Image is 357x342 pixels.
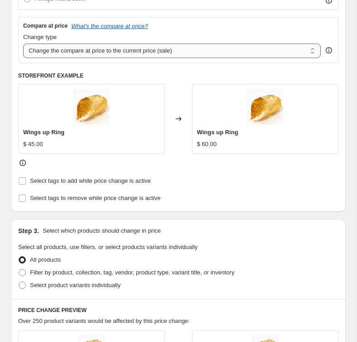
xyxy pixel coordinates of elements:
[18,318,190,324] span: Over 250 product variants would be affected by this price change:
[197,129,238,136] span: Wings up Ring
[30,269,234,276] span: Filter by product, collection, tag, vendor, product type, variant title, or inventory
[30,282,120,288] span: Select product variants individually
[18,307,338,314] h6: PRICE CHANGE PREVIEW
[30,195,161,201] span: Select tags to remove while price change is active
[43,226,161,235] p: Select which products should change in price
[18,226,39,235] h2: Step 3.
[71,23,148,29] button: What's the compare at price?
[30,177,151,184] span: Select tags to add while price change is active
[23,140,43,149] div: $ 45.00
[324,46,333,55] div: help
[18,244,198,250] span: Select all products, use filters, or select products variants individually
[73,89,109,125] img: WingsupRing1_80x.jpg
[18,72,338,79] h6: STOREFRONT EXAMPLE
[197,140,217,149] div: $ 60.00
[247,89,283,125] img: WingsupRing1_80x.jpg
[30,256,61,263] span: All products
[23,129,64,136] span: Wings up Ring
[23,34,57,40] span: Change type
[23,22,68,29] h3: Compare at price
